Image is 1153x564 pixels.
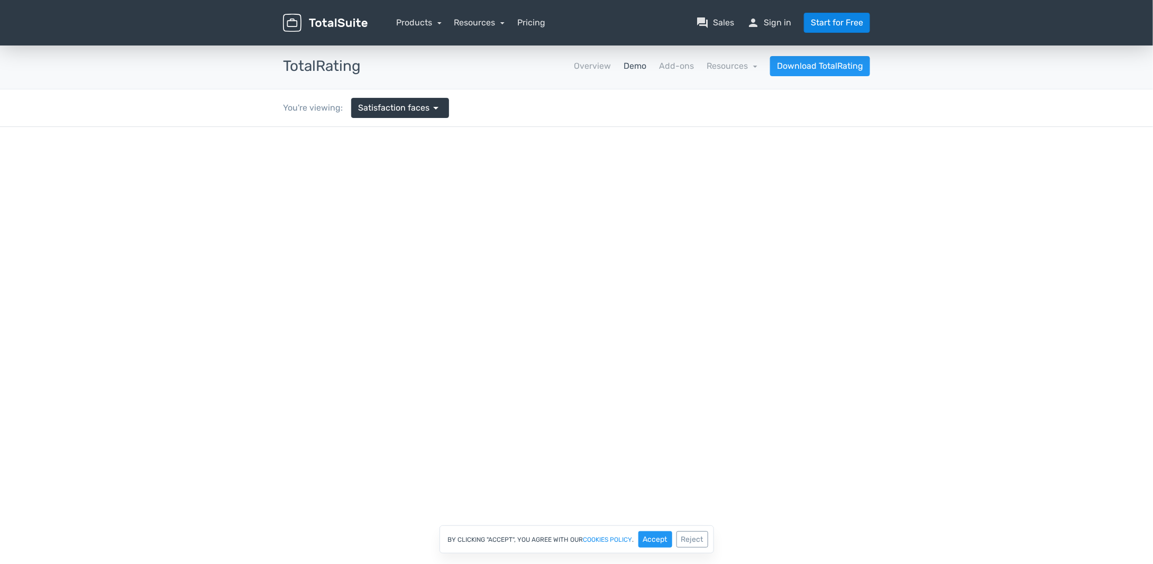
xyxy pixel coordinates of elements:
[517,16,545,29] a: Pricing
[574,60,611,72] a: Overview
[804,13,870,33] a: Start for Free
[747,16,791,29] a: personSign in
[583,536,633,543] a: cookies policy
[283,58,361,75] h3: TotalRating
[283,102,351,114] div: You're viewing:
[696,16,709,29] span: question_answer
[440,525,714,553] div: By clicking "Accept", you agree with our .
[283,14,368,32] img: TotalSuite for WordPress
[770,56,870,76] a: Download TotalRating
[454,17,505,28] a: Resources
[358,102,429,114] span: Satisfaction faces
[396,17,442,28] a: Products
[659,60,694,72] a: Add-ons
[747,16,759,29] span: person
[351,98,449,118] a: Satisfaction faces arrow_drop_down
[696,16,734,29] a: question_answerSales
[638,531,672,548] button: Accept
[707,61,757,71] a: Resources
[676,531,708,548] button: Reject
[429,102,442,114] span: arrow_drop_down
[624,60,646,72] a: Demo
